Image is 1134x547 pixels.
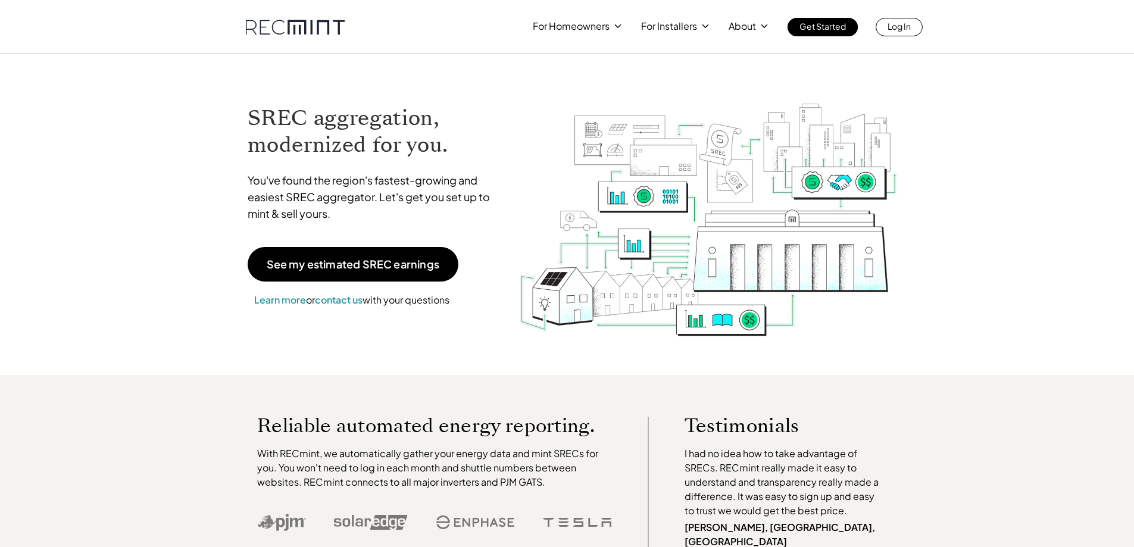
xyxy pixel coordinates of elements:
h1: SREC aggregation, modernized for you. [248,105,501,158]
a: Learn more [254,293,306,306]
p: Get Started [799,18,846,35]
a: contact us [315,293,363,306]
a: See my estimated SREC earnings [248,247,458,282]
p: You've found the region's fastest-growing and easiest SREC aggregator. Let's get you set up to mi... [248,172,501,222]
p: I had no idea how to take advantage of SRECs. RECmint really made it easy to understand and trans... [685,446,885,518]
p: About [729,18,756,35]
p: Reliable automated energy reporting. [257,417,612,435]
a: Log In [876,18,923,36]
p: For Installers [641,18,697,35]
p: Log In [888,18,911,35]
p: or with your questions [248,292,456,308]
p: With RECmint, we automatically gather your energy data and mint SRECs for you. You won't need to ... [257,446,612,489]
p: For Homeowners [533,18,610,35]
img: RECmint value cycle [518,72,898,339]
p: See my estimated SREC earnings [267,259,439,270]
a: Get Started [788,18,858,36]
p: Testimonials [685,417,862,435]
